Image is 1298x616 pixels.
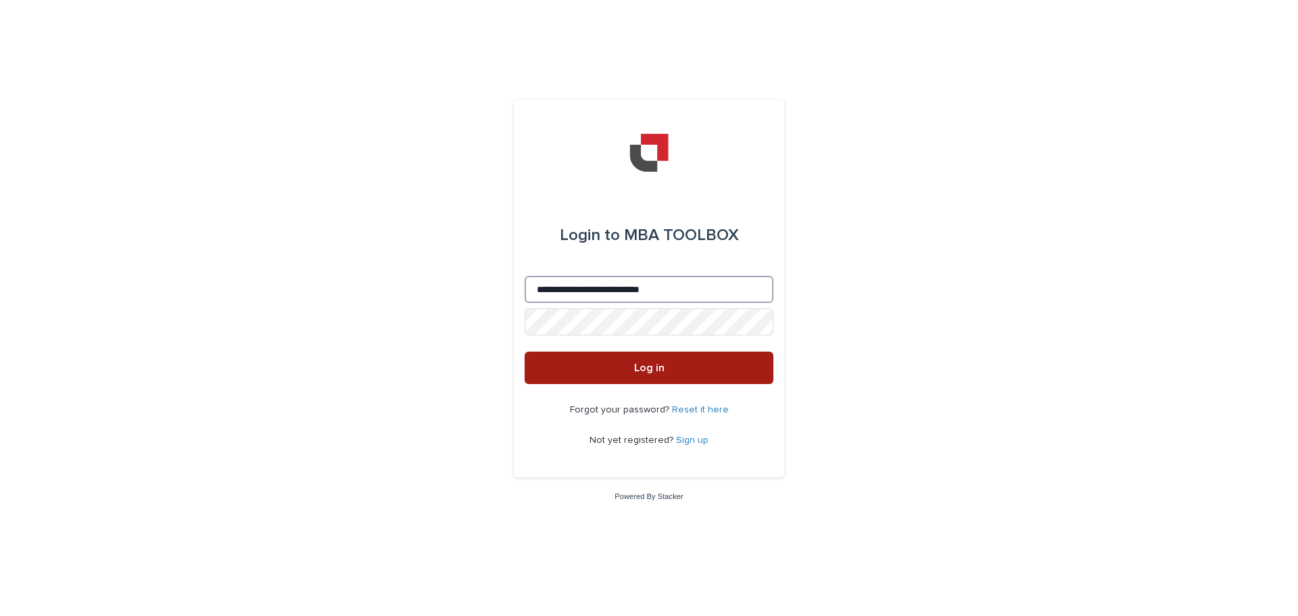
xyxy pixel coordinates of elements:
[629,133,669,173] img: YiAiwBLRm2aPEWe5IFcA
[525,352,773,384] button: Log in
[560,216,739,254] div: MBA TOOLBOX
[560,227,620,243] span: Login to
[570,405,672,414] span: Forgot your password?
[615,492,683,500] a: Powered By Stacker
[676,435,708,445] a: Sign up
[590,435,676,445] span: Not yet registered?
[634,362,665,373] span: Log in
[672,405,729,414] a: Reset it here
